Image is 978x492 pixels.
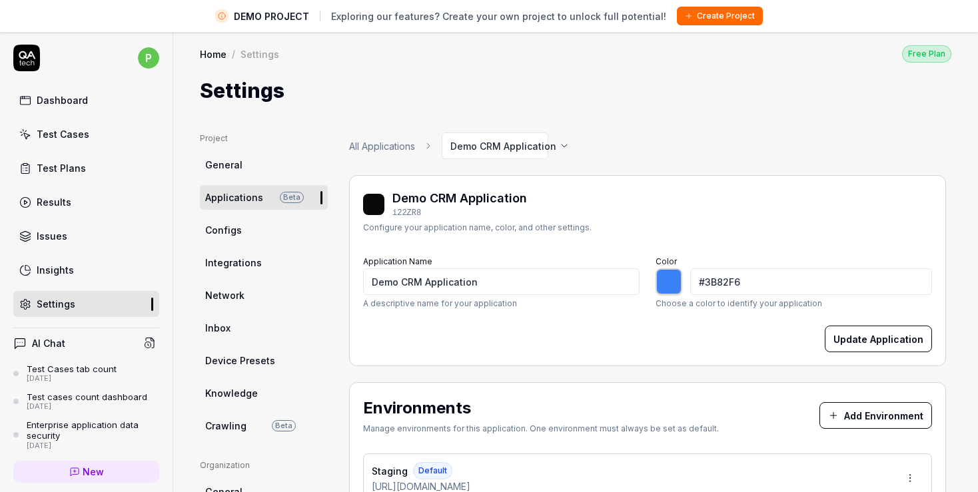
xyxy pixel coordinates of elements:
[27,364,117,374] div: Test Cases tab count
[902,45,951,63] button: Free Plan
[27,391,147,402] div: Test cases count dashboard
[272,420,296,431] span: Beta
[27,441,159,451] div: [DATE]
[677,7,763,25] button: Create Project
[138,45,159,71] button: p
[200,381,328,405] a: Knowledge
[37,195,71,209] div: Results
[363,298,640,310] p: A descriptive name for your application
[200,185,328,210] a: ApplicationsBeta
[413,462,452,479] span: Default
[205,386,258,400] span: Knowledge
[349,139,415,153] a: All Applications
[200,132,328,144] div: Project
[205,256,262,270] span: Integrations
[13,291,159,317] a: Settings
[363,396,719,420] h2: Environments
[205,354,275,368] span: Device Presets
[13,189,159,215] a: Results
[13,121,159,147] a: Test Cases
[825,326,932,352] button: Update Application
[363,222,592,234] div: Configure your application name, color, and other settings.
[200,283,328,308] a: Network
[819,402,932,429] button: Add Environment
[200,47,227,61] a: Home
[200,413,328,438] a: CrawlingBeta
[13,155,159,181] a: Test Plans
[232,47,235,61] div: /
[205,190,263,204] span: Applications
[13,87,159,113] a: Dashboard
[205,288,244,302] span: Network
[280,192,304,203] span: Beta
[442,132,548,159] button: Demo CRM Application
[450,139,556,153] span: Demo CRM Application
[363,256,432,266] label: Application Name
[13,391,159,411] a: Test cases count dashboard[DATE]
[656,256,677,266] label: Color
[138,47,159,69] span: p
[37,127,89,141] div: Test Cases
[27,402,147,411] div: [DATE]
[331,9,666,23] span: Exploring our features? Create your own project to unlock full potential!
[83,465,104,479] span: New
[13,461,159,483] a: New
[37,263,74,277] div: Insights
[200,459,328,471] div: Organization
[37,229,67,243] div: Issues
[200,250,328,275] a: Integrations
[200,76,284,106] h1: Settings
[27,374,117,383] div: [DATE]
[13,257,159,283] a: Insights
[37,93,88,107] div: Dashboard
[37,297,75,311] div: Settings
[200,152,328,177] a: General
[241,47,279,61] div: Settings
[392,189,527,207] div: Demo CRM Application
[200,218,328,242] a: Configs
[392,207,527,219] div: i22ZR8
[13,419,159,450] a: Enterprise application data security[DATE]
[27,419,159,441] div: Enterprise application data security
[200,348,328,373] a: Device Presets
[13,223,159,249] a: Issues
[13,364,159,383] a: Test Cases tab count[DATE]
[234,9,309,23] span: DEMO PROJECT
[363,423,719,435] div: Manage environments for this application. One environment must always be set as default.
[690,268,932,295] input: #3B82F6
[656,298,932,310] p: Choose a color to identify your application
[205,158,243,172] span: General
[205,321,231,335] span: Inbox
[363,268,640,295] input: My Application
[200,316,328,340] a: Inbox
[37,161,86,175] div: Test Plans
[205,223,242,237] span: Configs
[372,464,408,478] span: Staging
[32,336,65,350] h4: AI Chat
[205,419,246,433] span: Crawling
